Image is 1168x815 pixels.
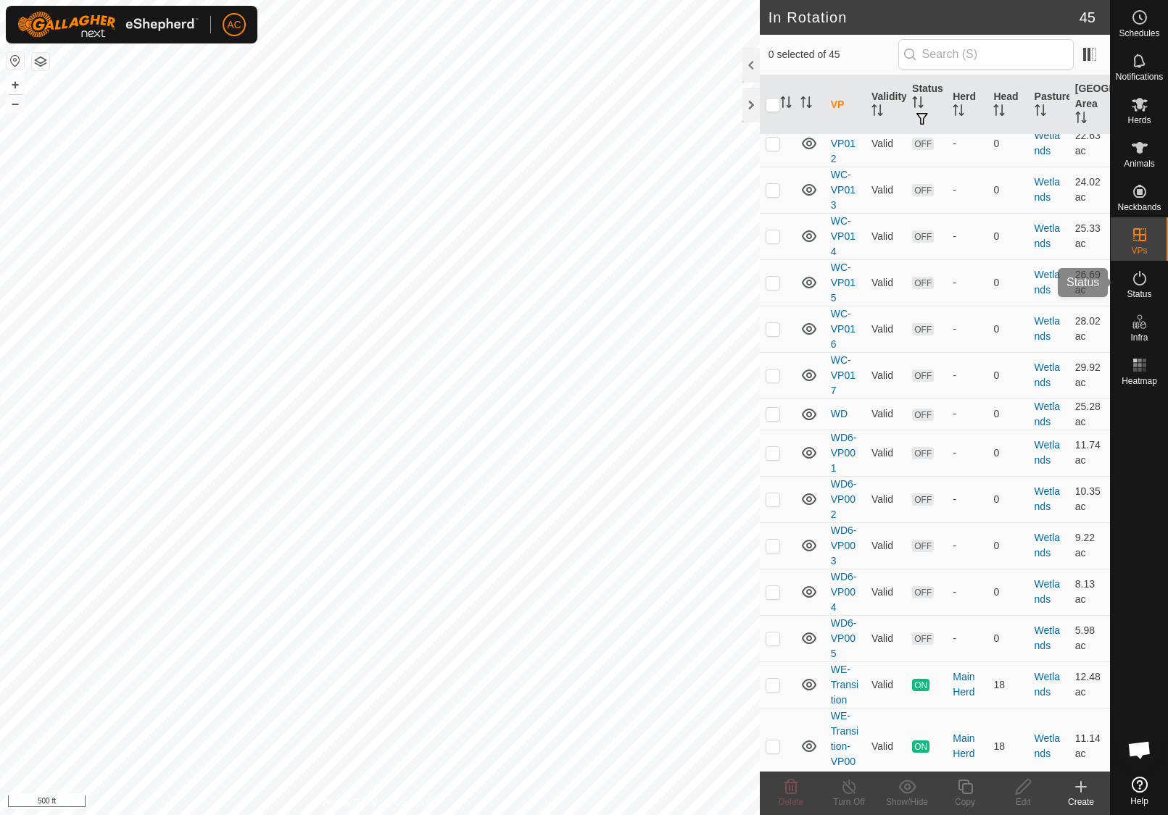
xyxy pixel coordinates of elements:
div: - [953,492,982,507]
a: WD6-VP002 [831,478,857,520]
span: OFF [912,184,934,196]
div: Create [1052,795,1110,808]
th: Pasture [1029,75,1069,135]
span: ON [912,740,929,753]
td: 0 [987,167,1028,213]
a: Wetlands [1035,361,1061,388]
td: 18 [987,708,1028,785]
a: Wetlands [1035,439,1061,466]
span: Infra [1130,333,1148,342]
div: Main Herd [953,669,982,700]
td: 25.33 ac [1069,213,1110,259]
a: Wetlands [1035,269,1061,296]
th: Head [987,75,1028,135]
td: Valid [866,615,906,661]
td: Valid [866,352,906,398]
td: 5.98 ac [1069,615,1110,661]
a: WC-VP017 [831,354,856,396]
a: Wetlands [1035,315,1061,342]
span: OFF [912,369,934,382]
a: Wetlands [1035,401,1061,427]
span: OFF [912,409,934,421]
td: Valid [866,259,906,306]
td: 24.02 ac [1069,167,1110,213]
td: Valid [866,213,906,259]
p-sorticon: Activate to sort [780,99,792,110]
td: Valid [866,167,906,213]
div: Main Herd [953,731,982,761]
button: Map Layers [32,53,49,70]
a: WC-VP014 [831,215,856,257]
td: Valid [866,398,906,430]
td: 0 [987,120,1028,167]
th: [GEOGRAPHIC_DATA] Area [1069,75,1110,135]
span: OFF [912,493,934,506]
td: 22.63 ac [1069,120,1110,167]
td: 0 [987,430,1028,476]
span: Neckbands [1117,203,1161,212]
p-sorticon: Activate to sort [800,99,812,110]
a: Wetlands [1035,532,1061,559]
input: Search (S) [898,39,1074,70]
span: Notifications [1116,72,1163,81]
a: WC-VP012 [831,122,856,164]
th: Status [906,75,947,135]
div: Copy [936,795,994,808]
div: - [953,446,982,461]
div: Turn Off [820,795,878,808]
a: WD6-VP005 [831,617,857,659]
span: OFF [912,540,934,552]
td: 8.13 ac [1069,569,1110,615]
td: Valid [866,661,906,708]
a: WC-VP015 [831,262,856,304]
a: WD6-VP004 [831,571,857,613]
td: Valid [866,569,906,615]
div: - [953,183,982,198]
td: Valid [866,430,906,476]
th: VP [825,75,866,135]
a: WE-Transition [831,664,858,706]
span: 45 [1080,7,1095,28]
span: Herds [1127,116,1151,125]
p-sorticon: Activate to sort [993,106,1005,118]
td: Valid [866,476,906,522]
div: - [953,322,982,337]
td: Valid [866,708,906,785]
td: 0 [987,352,1028,398]
button: Reset Map [7,52,24,70]
p-sorticon: Activate to sort [1075,114,1087,125]
span: OFF [912,632,934,645]
td: 12.48 ac [1069,661,1110,708]
span: OFF [912,323,934,335]
p-sorticon: Activate to sort [912,99,924,110]
span: Delete [779,797,804,807]
span: AC [227,17,241,33]
td: 0 [987,476,1028,522]
div: Edit [994,795,1052,808]
a: Help [1111,771,1168,811]
span: Heatmap [1122,377,1157,385]
span: Animals [1124,159,1155,168]
a: Wetlands [1035,222,1061,249]
span: Help [1130,797,1148,806]
span: ON [912,679,929,691]
span: OFF [912,447,934,459]
span: Schedules [1119,29,1159,38]
td: 9.22 ac [1069,522,1110,569]
td: Valid [866,306,906,352]
img: Gallagher Logo [17,12,199,38]
td: 0 [987,522,1028,569]
div: - [953,136,982,151]
a: WC-VP013 [831,169,856,211]
p-sorticon: Activate to sort [1035,106,1046,118]
span: OFF [912,277,934,289]
div: - [953,406,982,422]
div: - [953,631,982,646]
td: 10.35 ac [1069,476,1110,522]
button: + [7,76,24,93]
td: 28.02 ac [1069,306,1110,352]
span: OFF [912,138,934,150]
a: Contact Us [394,796,437,809]
th: Validity [866,75,906,135]
td: 0 [987,213,1028,259]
